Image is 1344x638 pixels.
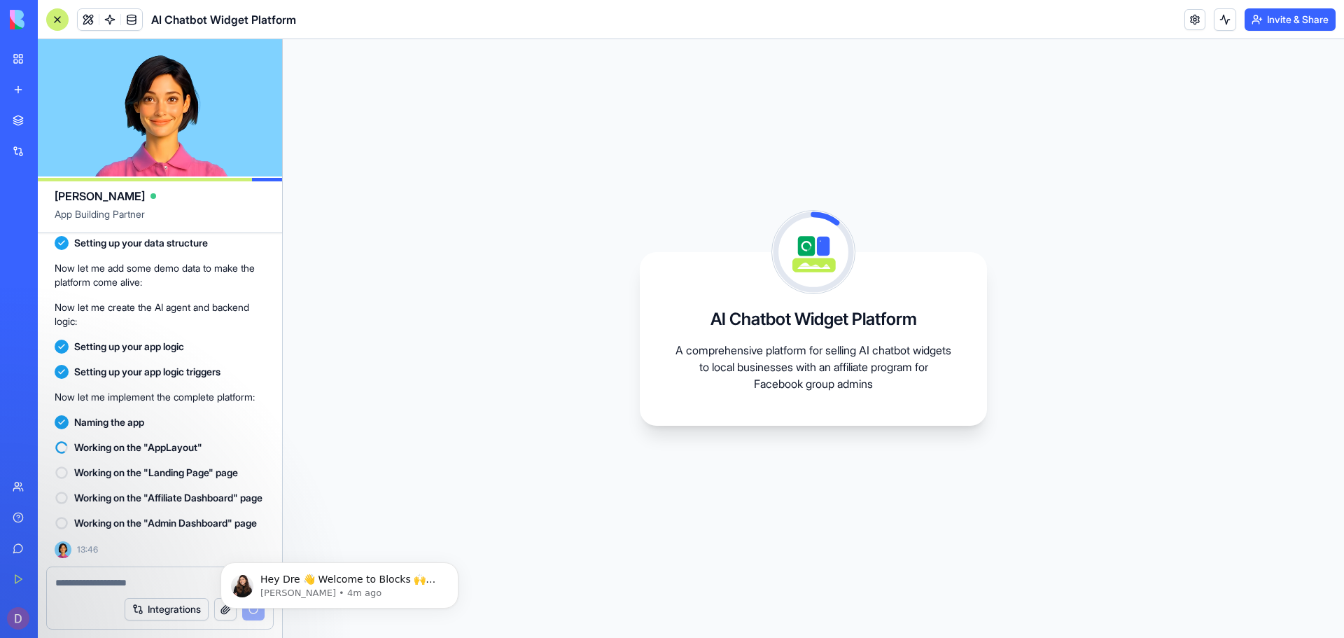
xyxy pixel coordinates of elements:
span: 13:46 [77,544,98,555]
button: Integrations [125,598,209,620]
p: A comprehensive platform for selling AI chatbot widgets to local businesses with an affiliate pro... [673,342,953,392]
span: Setting up your app logic [74,340,184,354]
p: Now let me create the AI agent and backend logic: [55,300,265,328]
span: Setting up your data structure [74,236,208,250]
span: App Building Partner [55,207,265,233]
p: Now let me implement the complete platform: [55,390,265,404]
span: Working on the "Landing Page" page [74,466,238,480]
span: AI Chatbot Widget Platform [151,11,296,28]
span: Naming the app [74,415,144,429]
h3: AI Chatbot Widget Platform [710,308,917,331]
span: Setting up your app logic triggers [74,365,220,379]
button: Invite & Share [1245,8,1336,31]
span: Working on the "Admin Dashboard" page [74,516,257,530]
p: Now let me add some demo data to make the platform come alive: [55,261,265,289]
img: Ella_00000_wcx2te.png [55,541,71,558]
span: Working on the "Affiliate Dashboard" page [74,491,262,505]
img: logo [10,10,97,29]
img: ACg8ocKc1Jd6EM1L-zcA2IynxEDHzbPuiplT94mn7_P45bTDdJSETQ=s96-c [7,607,29,630]
iframe: Intercom notifications message [199,533,479,631]
span: Working on the "AppLayout" [74,441,202,455]
span: [PERSON_NAME] [55,188,145,204]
